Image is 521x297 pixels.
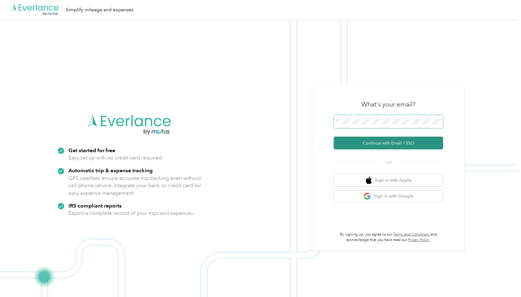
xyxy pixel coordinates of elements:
[68,167,153,173] strong: Automatic trip & expense tracking
[378,159,399,166] span: OR
[68,147,115,153] strong: Get started for free
[334,137,443,149] button: Continue with Email / SSO
[334,174,443,186] button: apple logoSign in with Apple
[68,154,162,162] p: Easy set up with no credit card required
[68,202,122,209] strong: IRS compliant reports
[408,238,429,242] a: Privacy Policy
[361,100,415,109] h3: What's your email?
[393,232,430,237] a: Terms and Conditions
[487,263,521,297] iframe: Everlance-gr Chat Button Frame
[366,176,372,184] img: apple logo
[334,232,443,243] p: By signing up, you agree to our and acknowledge that you have read our .
[363,193,371,200] img: google logo
[334,190,443,202] button: google logoSign in with Google
[66,6,134,14] div: Simplify mileage and expenses
[68,174,201,197] p: GPS satellites ensure accurate trip tracking even without cell phone service. Integrate your bank...
[68,209,194,217] p: Export a complete record of your trips and expenses.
